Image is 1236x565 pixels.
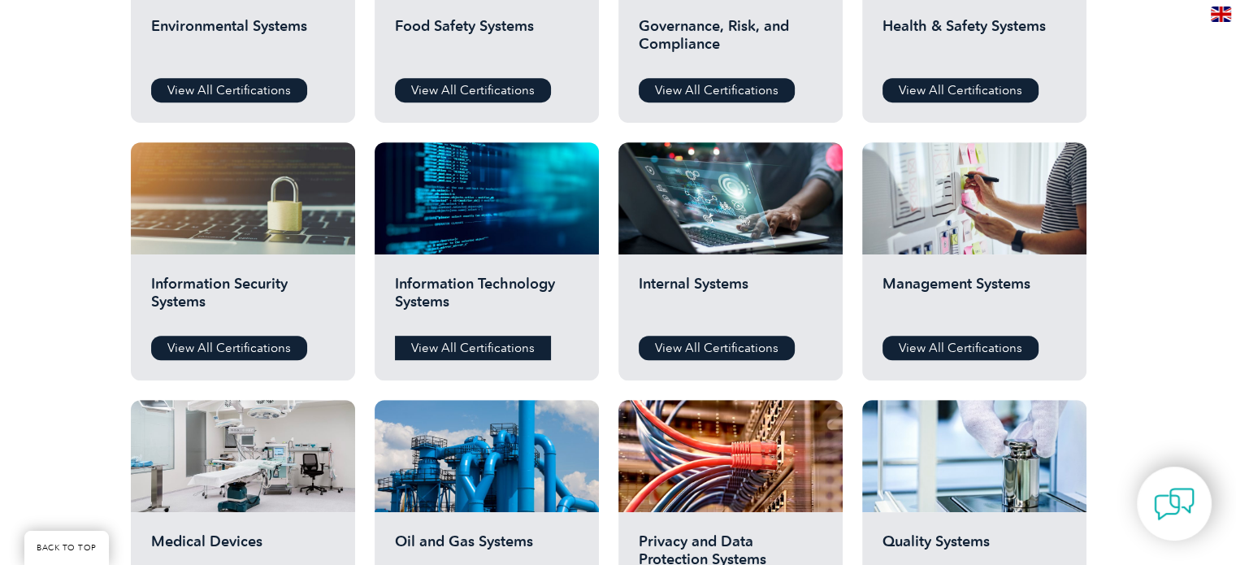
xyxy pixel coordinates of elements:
h2: Governance, Risk, and Compliance [639,17,822,66]
img: en [1211,7,1231,22]
h2: Management Systems [883,275,1066,324]
a: View All Certifications [639,78,795,102]
h2: Information Security Systems [151,275,335,324]
a: View All Certifications [395,78,551,102]
a: View All Certifications [151,78,307,102]
a: View All Certifications [151,336,307,360]
a: View All Certifications [395,336,551,360]
img: contact-chat.png [1154,484,1195,524]
a: View All Certifications [883,336,1039,360]
h2: Health & Safety Systems [883,17,1066,66]
a: View All Certifications [639,336,795,360]
h2: Food Safety Systems [395,17,579,66]
h2: Environmental Systems [151,17,335,66]
a: View All Certifications [883,78,1039,102]
h2: Information Technology Systems [395,275,579,324]
a: BACK TO TOP [24,531,109,565]
h2: Internal Systems [639,275,822,324]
